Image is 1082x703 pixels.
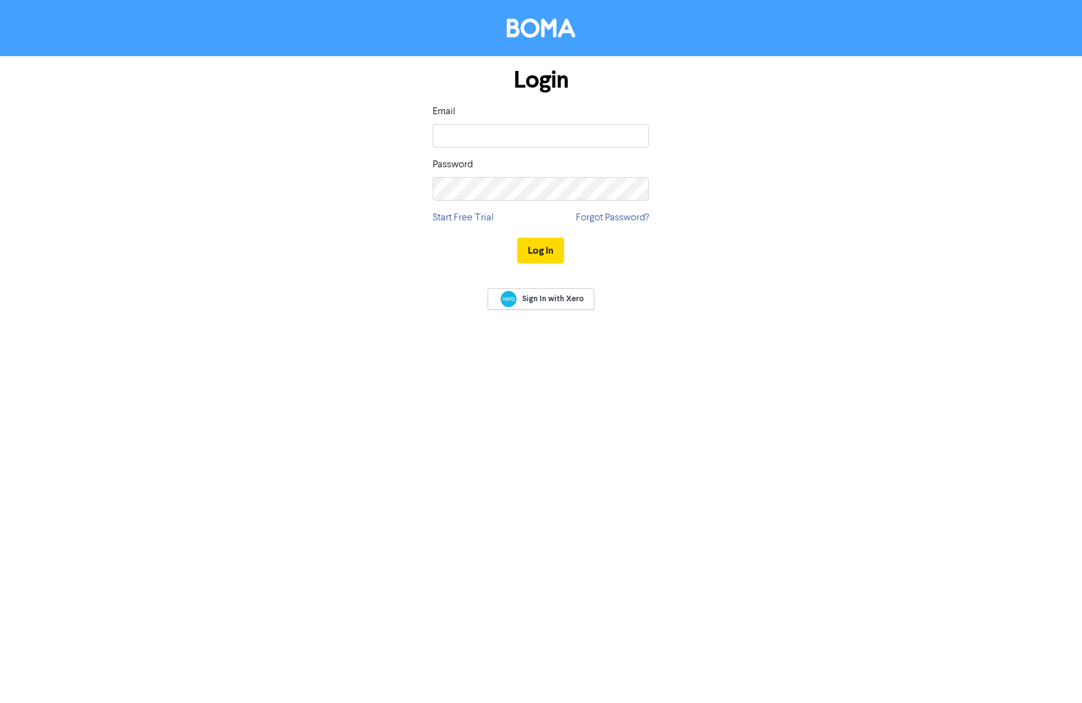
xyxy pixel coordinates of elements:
[433,210,494,225] a: Start Free Trial
[517,238,564,264] button: Log In
[433,157,473,172] label: Password
[576,210,649,225] a: Forgot Password?
[433,104,456,119] label: Email
[488,288,594,310] a: Sign In with Xero
[501,291,517,307] img: Xero logo
[522,293,584,304] span: Sign In with Xero
[433,66,649,94] h1: Login
[507,19,575,38] img: BOMA Logo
